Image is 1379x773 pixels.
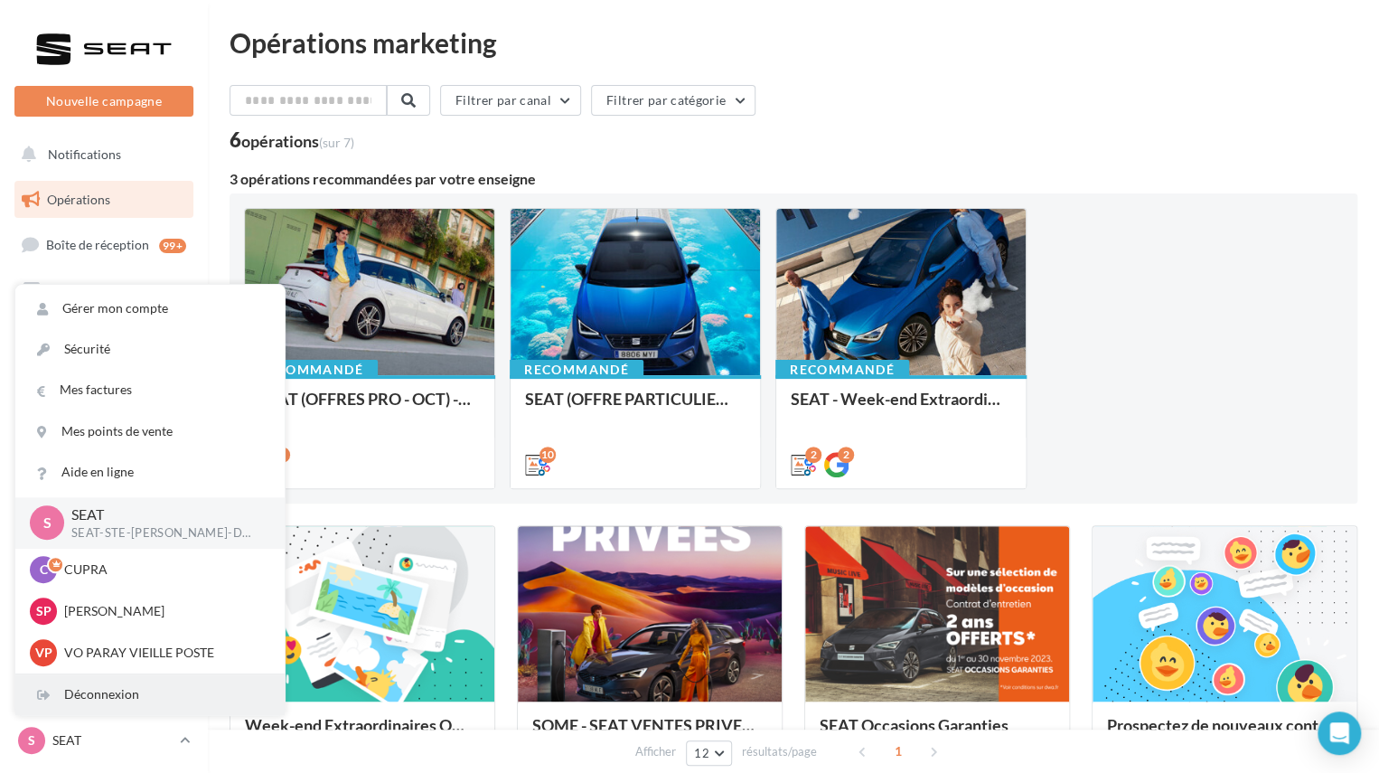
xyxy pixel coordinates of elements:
a: Gérer mon compte [15,288,285,329]
span: C [40,561,48,579]
div: Recommandé [510,360,643,380]
div: SOME - SEAT VENTES PRIVEES [532,716,767,752]
p: SEAT [71,504,256,525]
a: Boîte de réception99+ [11,225,197,264]
div: opérations [241,133,354,149]
span: Notifications [48,146,121,162]
div: Open Intercom Messenger [1318,712,1361,755]
span: 12 [694,746,709,760]
a: Opérations [11,181,197,219]
span: Afficher [635,743,676,760]
a: Campagnes [11,317,197,355]
span: Visibilité en ligne [49,283,145,298]
div: SEAT Occasions Garanties [820,716,1055,752]
div: SEAT (OFFRE PARTICULIER - OCT) - SOCIAL MEDIA [525,390,746,426]
span: VP [35,644,52,662]
div: 10 [539,447,556,463]
span: Boîte de réception [46,237,149,252]
span: S [43,513,52,533]
div: Prospectez de nouveaux contacts [1107,716,1342,752]
div: 99+ [159,239,186,253]
a: Médiathèque [11,407,197,445]
span: résultats/page [742,743,817,760]
a: PLV et print personnalisable [11,496,197,550]
p: SEAT [52,731,173,749]
p: CUPRA [64,561,263,579]
span: S [28,731,35,749]
div: Recommandé [775,360,909,380]
a: Mes factures [15,370,285,410]
div: Recommandé [244,360,378,380]
span: (sur 7) [319,135,354,150]
div: SEAT (OFFRES PRO - OCT) - SOCIAL MEDIA [259,390,480,426]
a: Visibilité en ligne [11,272,197,310]
a: Contacts [11,362,197,400]
div: 3 opérations recommandées par votre enseigne [230,172,1357,186]
button: Notifications [11,136,190,174]
a: Mes points de vente [15,411,285,452]
button: Filtrer par canal [440,85,581,116]
button: 12 [686,740,732,766]
div: 2 [805,447,821,463]
div: Déconnexion [15,674,285,715]
p: SEAT-STE-[PERSON_NAME]-DES-BOIS [71,525,256,542]
span: 1 [884,737,913,766]
div: 6 [230,130,354,150]
div: SEAT - Week-end Extraordinaire ([GEOGRAPHIC_DATA]) - OCTOBRE [791,390,1011,426]
button: Nouvelle campagne [14,86,193,117]
span: Sp [36,602,52,620]
button: Filtrer par catégorie [591,85,755,116]
span: Opérations [47,192,110,207]
a: Sécurité [15,329,285,370]
p: [PERSON_NAME] [64,602,263,620]
a: Aide en ligne [15,452,285,493]
p: VO PARAY VIEILLE POSTE [64,644,263,662]
div: Opérations marketing [230,29,1357,56]
a: Campagnes DataOnDemand [11,557,197,610]
a: Calendrier [11,452,197,490]
div: 2 [838,447,854,463]
div: Week-end Extraordinaires Octobre 2025 [245,716,480,752]
a: S SEAT [14,723,193,758]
